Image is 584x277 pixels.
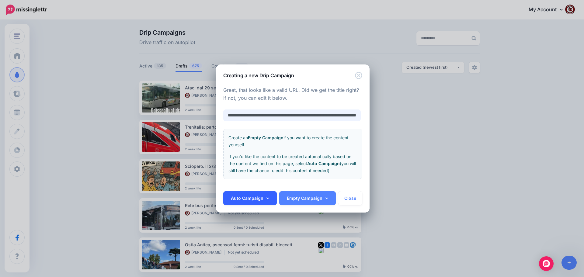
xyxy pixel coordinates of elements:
[279,191,336,205] a: Empty Campaign
[307,161,340,166] b: Auto Campaign
[338,191,362,205] button: Close
[223,191,277,205] a: Auto Campaign
[223,86,362,102] p: Great, that looks like a valid URL. Did we get the title right? If not, you can edit it below.
[228,134,357,148] p: Create an if you want to create the content yourself.
[355,72,362,79] button: Close
[223,72,294,79] h5: Creating a new Drip Campaign
[248,135,283,140] b: Empty Campaign
[539,256,554,271] div: Open Intercom Messenger
[228,153,357,174] p: If you'd like the content to be created automatically based on the content we find on this page, ...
